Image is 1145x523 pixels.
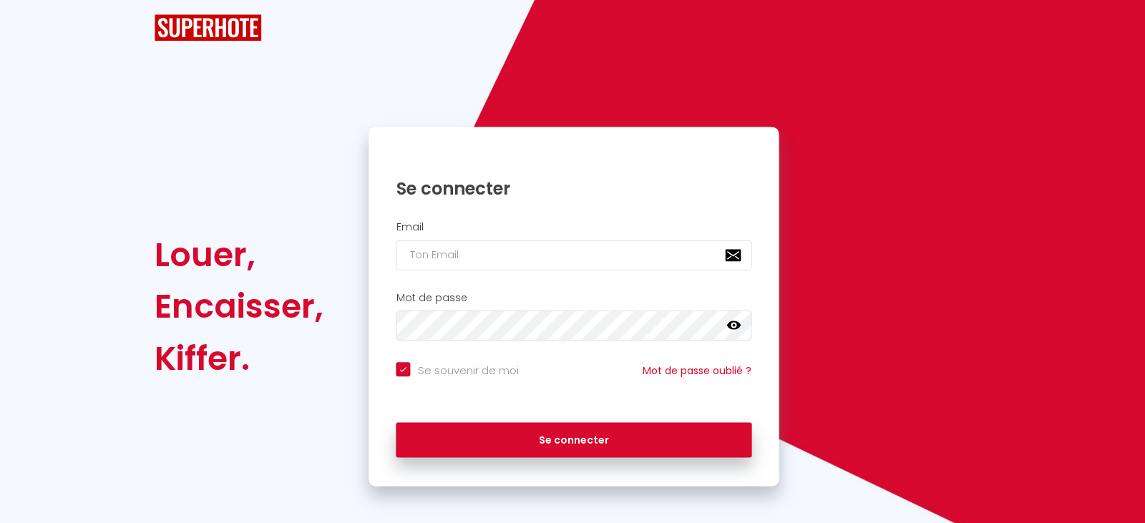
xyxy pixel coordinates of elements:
h2: Email [395,220,750,233]
input: Ton Email [395,240,750,270]
div: Louer, [154,228,323,280]
div: Encaisser, [154,280,323,331]
img: SuperHote logo [154,14,261,41]
h2: Mot de passe [395,291,750,303]
button: Se connecter [395,421,750,457]
a: Mot de passe oublié ? [641,363,750,377]
h1: Se connecter [395,177,750,199]
div: Kiffer. [154,332,323,383]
